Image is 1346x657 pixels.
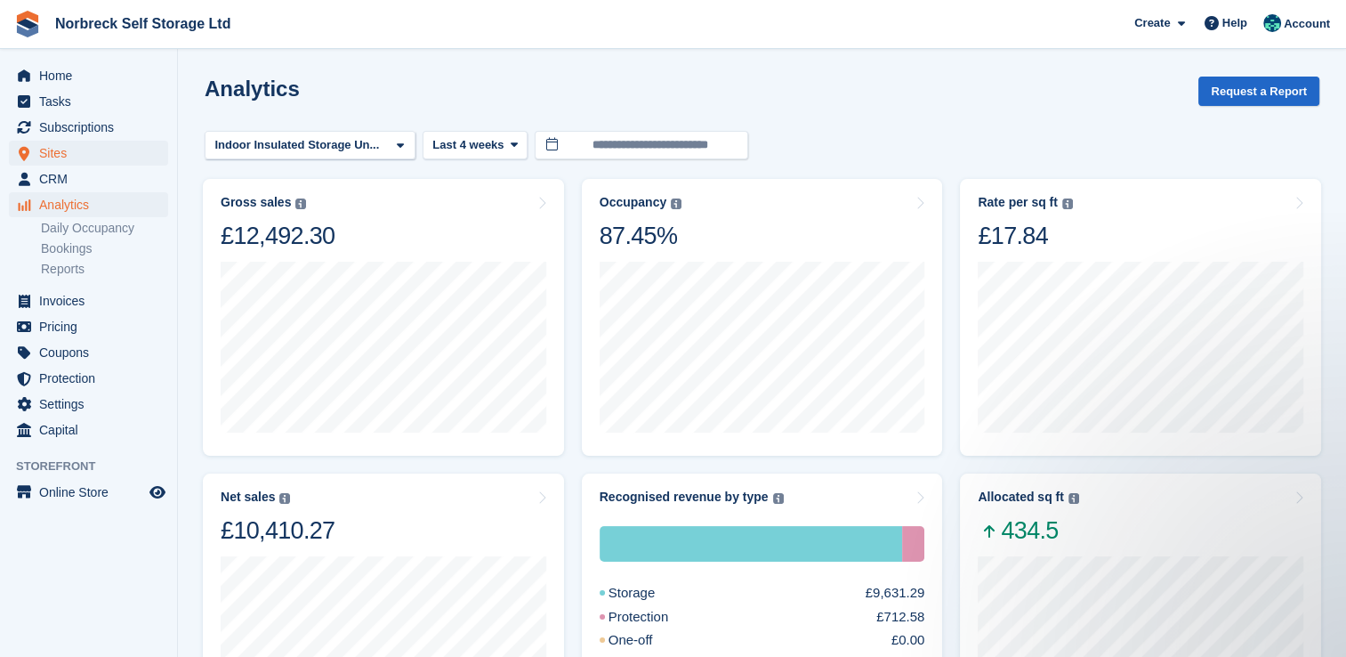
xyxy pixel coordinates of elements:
span: Coupons [39,340,146,365]
a: Preview store [147,482,168,503]
div: £0.00 [891,630,925,651]
div: £9,631.29 [866,583,925,604]
a: menu [9,340,168,365]
div: Rate per sq ft [978,195,1057,210]
button: Last 4 weeks [423,131,528,160]
span: Sites [39,141,146,166]
div: Recognised revenue by type [600,490,769,505]
div: Occupancy [600,195,666,210]
a: menu [9,314,168,339]
a: menu [9,366,168,391]
span: Subscriptions [39,115,146,140]
a: menu [9,115,168,140]
div: Protection [902,526,924,562]
span: CRM [39,166,146,191]
a: menu [9,166,168,191]
div: Storage [600,583,698,604]
a: menu [9,480,168,505]
a: menu [9,63,168,88]
span: Protection [39,366,146,391]
span: Help [1222,14,1247,32]
a: menu [9,392,168,417]
span: Invoices [39,288,146,313]
span: Home [39,63,146,88]
h2: Analytics [205,77,300,101]
div: 87.45% [600,221,681,251]
a: Reports [41,261,168,278]
button: Request a Report [1198,77,1319,106]
a: menu [9,192,168,217]
div: Gross sales [221,195,291,210]
span: Tasks [39,89,146,114]
span: Capital [39,418,146,442]
a: menu [9,418,168,442]
div: Protection [600,607,712,628]
img: icon-info-grey-7440780725fd019a000dd9b08b2336e03edf1995a4989e88bcd33f0948082b44.svg [295,199,306,209]
a: menu [9,141,168,166]
span: Account [1284,15,1330,33]
img: stora-icon-8386f47178a22dfd0bd8f6a31ec36ba5ce8667c1dd55bd0f319d3a0aa187defe.svg [14,11,41,37]
div: Allocated sq ft [978,490,1063,505]
span: Analytics [39,192,146,217]
img: icon-info-grey-7440780725fd019a000dd9b08b2336e03edf1995a4989e88bcd33f0948082b44.svg [1068,493,1079,504]
span: Last 4 weeks [432,136,504,154]
a: Norbreck Self Storage Ltd [48,9,238,38]
div: Storage [600,526,902,562]
div: One-off [600,630,696,651]
div: Indoor Insulated Storage Un... [212,136,386,154]
span: 434.5 [978,515,1078,546]
div: Net sales [221,490,275,505]
div: £12,492.30 [221,221,334,251]
span: Storefront [16,458,177,475]
img: icon-info-grey-7440780725fd019a000dd9b08b2336e03edf1995a4989e88bcd33f0948082b44.svg [279,493,290,504]
img: icon-info-grey-7440780725fd019a000dd9b08b2336e03edf1995a4989e88bcd33f0948082b44.svg [671,199,681,209]
img: icon-info-grey-7440780725fd019a000dd9b08b2336e03edf1995a4989e88bcd33f0948082b44.svg [1062,199,1073,209]
a: Daily Occupancy [41,220,168,237]
span: Settings [39,392,146,417]
a: menu [9,89,168,114]
span: Online Store [39,480,146,505]
img: icon-info-grey-7440780725fd019a000dd9b08b2336e03edf1995a4989e88bcd33f0948082b44.svg [773,493,784,504]
img: Sally King [1263,14,1281,32]
span: Create [1134,14,1170,32]
span: Pricing [39,314,146,339]
div: £17.84 [978,221,1072,251]
div: £10,410.27 [221,515,334,546]
div: £712.58 [876,607,924,628]
a: menu [9,288,168,313]
a: Bookings [41,240,168,257]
